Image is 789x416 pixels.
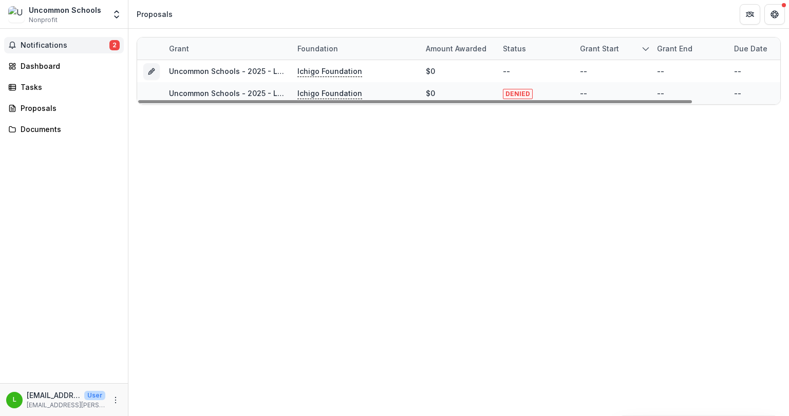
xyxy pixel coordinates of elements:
p: Ichigo Foundation [297,88,362,99]
button: Get Help [764,4,785,25]
div: Status [497,43,532,54]
div: Foundation [291,37,420,60]
div: $0 [426,66,435,77]
div: Grant end [651,37,728,60]
p: [EMAIL_ADDRESS][PERSON_NAME][DOMAIN_NAME] [27,390,80,401]
p: Ichigo Foundation [297,66,362,77]
div: Documents [21,124,116,135]
div: Dashboard [21,61,116,71]
span: Nonprofit [29,15,58,25]
div: Grant [163,43,195,54]
div: Grant start [574,43,625,54]
a: Uncommon Schools - 2025 - Letter of Inquiry [169,89,331,98]
button: More [109,394,122,406]
a: Uncommon Schools - 2025 - Letter of Inquiry [169,67,331,75]
span: 2 [109,40,120,50]
div: Grant start [574,37,651,60]
div: -- [580,66,587,77]
div: Proposals [137,9,173,20]
div: -- [580,88,587,99]
a: Proposals [4,100,124,117]
div: Foundation [291,43,344,54]
div: Grant [163,37,291,60]
div: Proposals [21,103,116,114]
div: Grant end [651,43,699,54]
div: Status [497,37,574,60]
button: Partners [740,4,760,25]
button: Notifications2 [4,37,124,53]
button: Grant 0ea78539-57d5-48d0-b5bd-e94d66d4a1e2 [143,63,160,80]
a: Documents [4,121,124,138]
div: -- [657,66,664,77]
div: lauren.reynolds@uncommonschools.org [13,396,16,403]
div: Tasks [21,82,116,92]
a: Dashboard [4,58,124,74]
nav: breadcrumb [133,7,177,22]
p: User [84,391,105,400]
span: Notifications [21,41,109,50]
div: -- [657,88,664,99]
div: Amount awarded [420,37,497,60]
div: Amount awarded [420,43,493,54]
div: Uncommon Schools [29,5,101,15]
div: Due Date [728,43,774,54]
svg: sorted descending [642,45,650,53]
div: -- [734,66,741,77]
div: -- [503,66,510,77]
img: Uncommon Schools [8,6,25,23]
a: Tasks [4,79,124,96]
div: -- [734,88,741,99]
div: $0 [426,88,435,99]
span: DENIED [503,89,533,99]
p: [EMAIL_ADDRESS][PERSON_NAME][DOMAIN_NAME] [27,401,105,410]
button: Open entity switcher [109,4,124,25]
